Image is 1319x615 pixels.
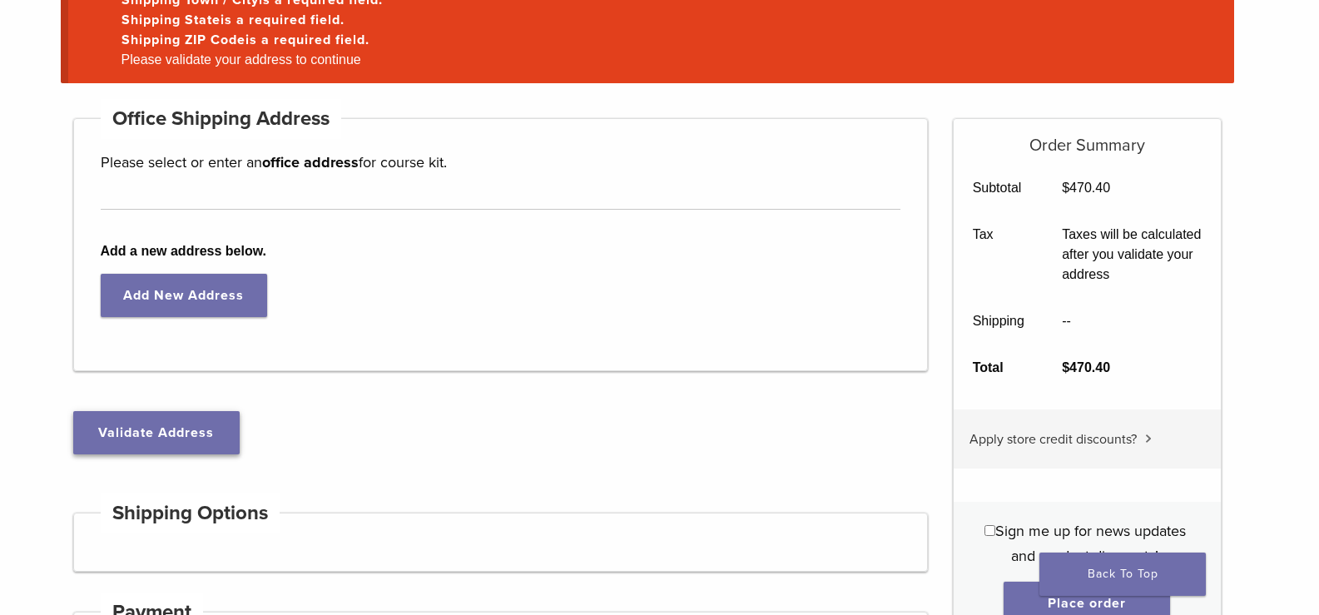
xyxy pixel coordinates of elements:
[101,274,267,317] a: Add New Address
[1062,360,1069,374] span: $
[954,165,1044,211] th: Subtotal
[101,150,901,175] p: Please select or enter an for course kit.
[1062,181,1069,195] span: $
[1062,360,1110,374] bdi: 470.40
[121,12,345,28] a: Shipping Stateis a required field.
[121,12,221,28] strong: Shipping State
[262,153,359,171] strong: office address
[1039,553,1206,596] a: Back To Top
[969,431,1137,448] span: Apply store credit discounts?
[1044,211,1221,298] td: Taxes will be calculated after you validate your address
[954,119,1221,156] h5: Order Summary
[1062,314,1071,328] span: --
[954,298,1044,345] th: Shipping
[984,525,995,536] input: Sign me up for news updates and product discounts!
[995,522,1186,565] span: Sign me up for news updates and product discounts!
[101,241,901,261] b: Add a new address below.
[121,32,369,48] a: Shipping ZIP Codeis a required field.
[1062,181,1110,195] bdi: 470.40
[101,99,342,139] h4: Office Shipping Address
[115,50,1207,70] li: Please validate your address to continue
[73,411,240,454] button: Validate Address
[954,211,1044,298] th: Tax
[121,32,245,48] strong: Shipping ZIP Code
[1145,434,1152,443] img: caret.svg
[101,493,280,533] h4: Shipping Options
[954,345,1044,391] th: Total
